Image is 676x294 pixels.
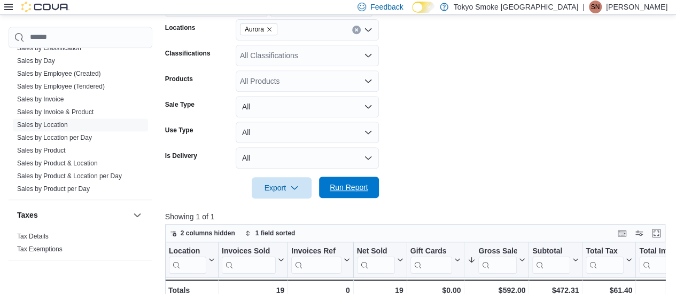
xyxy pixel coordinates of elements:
button: Open list of options [364,51,372,60]
button: All [236,96,379,117]
button: Enter fullscreen [650,227,663,240]
input: Dark Mode [412,2,434,13]
a: Sales by Location per Day [17,134,92,141]
button: 1 field sorted [240,227,300,240]
a: Sales by Invoice [17,96,64,103]
span: Sales by Product & Location [17,159,98,168]
span: Sales by Employee (Tendered) [17,82,105,91]
button: Clear input [352,26,361,34]
button: Invoices Ref [291,246,349,273]
div: Subtotal [532,246,570,256]
button: Taxes [17,210,129,220]
div: Net Sold [356,246,394,256]
a: Tax Details [17,233,49,240]
span: Sales by Employee (Created) [17,69,101,78]
div: Net Sold [356,246,394,273]
a: Sales by Employee (Tendered) [17,83,105,90]
span: Sales by Product [17,146,66,155]
div: Sales [9,16,152,200]
span: 1 field sorted [255,229,296,237]
span: Feedback [370,2,403,12]
button: All [236,147,379,169]
div: Invoices Ref [291,246,341,273]
div: Total Tax [586,246,624,256]
button: Keyboard shortcuts [616,227,628,240]
label: Locations [165,23,196,32]
span: 2 columns hidden [181,229,235,237]
div: Gift Cards [410,246,452,256]
a: Tax Exemptions [17,245,63,253]
span: Tax Details [17,232,49,241]
p: | [582,1,585,13]
button: Taxes [131,209,144,221]
a: Sales by Product per Day [17,185,90,193]
div: Stephanie Neblett [589,1,602,13]
a: Sales by Location [17,121,68,129]
div: Gross Sales [478,246,517,256]
button: All [236,122,379,143]
img: Cova [21,2,69,12]
p: Tokyo Smoke [GEOGRAPHIC_DATA] [454,1,579,13]
div: Total Tax [586,246,624,273]
button: Run Report [319,177,379,198]
span: Tax Exemptions [17,245,63,253]
p: Showing 1 of 1 [165,211,671,222]
button: Gross Sales [468,246,525,273]
button: Open list of options [364,26,372,34]
div: Location [169,246,206,256]
span: SN [591,1,600,13]
button: Invoices Sold [222,246,284,273]
span: Aurora [245,24,264,35]
button: Location [169,246,215,273]
a: Sales by Day [17,57,55,65]
span: Run Report [330,182,368,193]
label: Is Delivery [165,152,197,160]
div: Invoices Sold [222,246,276,256]
label: Products [165,75,193,83]
button: Gift Cards [410,246,461,273]
label: Classifications [165,49,211,58]
a: Sales by Employee (Created) [17,70,101,77]
a: Sales by Product [17,147,66,154]
button: 2 columns hidden [166,227,239,240]
label: Use Type [165,126,193,134]
a: Sales by Classification [17,44,81,52]
label: Sale Type [165,100,195,109]
button: Remove Aurora from selection in this group [266,26,273,33]
a: Sales by Invoice & Product [17,108,94,116]
button: Export [252,177,312,198]
div: Subtotal [532,246,570,273]
span: Sales by Invoice & Product [17,108,94,116]
div: Invoices Ref [291,246,341,256]
div: Gift Card Sales [410,246,452,273]
h3: Taxes [17,210,38,220]
a: Sales by Product & Location per Day [17,172,122,180]
div: Invoices Sold [222,246,276,273]
p: [PERSON_NAME] [606,1,667,13]
button: Open list of options [364,77,372,85]
button: Display options [633,227,646,240]
button: Subtotal [532,246,579,273]
div: Taxes [9,230,152,260]
span: Sales by Invoice [17,95,64,104]
div: Location [169,246,206,273]
div: Gross Sales [478,246,517,273]
button: Net Sold [356,246,403,273]
button: Total Tax [586,246,632,273]
span: Export [258,177,305,198]
span: Sales by Product & Location per Day [17,172,122,180]
a: Sales by Product & Location [17,160,98,167]
span: Aurora [240,23,277,35]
